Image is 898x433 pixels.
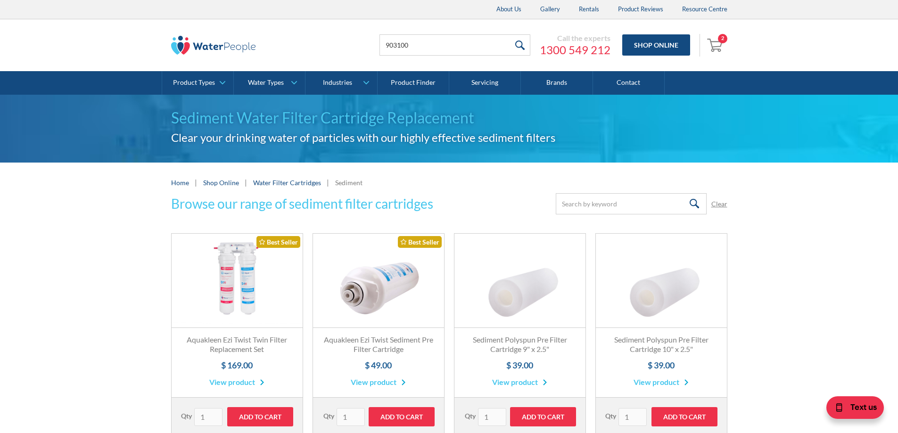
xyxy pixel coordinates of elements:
[171,178,189,188] a: Home
[253,179,321,187] a: Water Filter Cartridges
[181,335,293,355] h3: Aquakleen Ezi Twist Twin Filter Replacement Set
[171,129,727,146] h2: Clear your drinking water of particles with our highly effective sediment filters
[540,43,610,57] a: 1300 549 212
[465,411,476,421] label: Qty
[305,71,377,95] a: Industries
[322,335,435,355] h3: Aquakleen Ezi Twist Sediment Pre Filter Cartridge
[203,178,239,188] a: Shop Online
[634,376,689,388] a: View product
[313,234,444,328] a: Best Seller
[711,199,727,209] a: Clear
[449,71,521,95] a: Servicing
[323,79,352,87] div: Industries
[707,37,725,52] img: shopping cart
[171,106,727,129] h1: Sediment Water Filter Cartridge Replacement
[605,359,717,372] h4: $ 39.00
[510,407,576,426] input: Add to Cart
[256,236,300,248] div: Best Seller
[351,376,406,388] a: View product
[209,376,264,388] a: View product
[181,411,192,421] label: Qty
[593,71,665,95] a: Contact
[556,193,727,214] form: Email Form
[378,71,449,95] a: Product Finder
[248,79,284,87] div: Water Types
[171,194,433,213] h3: Browse our range of sediment filter cartridges
[622,34,690,56] a: Shop Online
[326,177,330,188] div: |
[244,177,248,188] div: |
[194,177,198,188] div: |
[651,407,717,426] input: Add to Cart
[398,236,442,248] div: Best Seller
[540,33,610,43] div: Call the experts
[464,359,576,372] h4: $ 39.00
[173,79,215,87] div: Product Types
[521,71,593,95] a: Brands
[335,178,362,188] div: Sediment
[171,36,256,55] img: The Water People
[605,335,717,355] h3: Sediment Polyspun Pre Filter Cartridge 10" x 2.5"
[323,411,334,421] label: Qty
[718,34,727,43] div: 2
[181,359,293,372] h4: $ 169.00
[605,411,616,421] label: Qty
[234,71,305,95] a: Water Types
[464,335,576,355] h3: Sediment Polyspun Pre Filter Cartridge 9" x 2.5"
[227,407,293,426] input: Add to Cart
[556,193,707,214] input: Search by keyword
[369,407,435,426] input: Add to Cart
[705,34,727,57] a: Open cart containing 2 items
[492,376,547,388] a: View product
[172,234,303,328] a: Best Seller
[379,34,530,56] input: Search products
[804,386,898,433] iframe: podium webchat widget bubble
[322,359,435,372] h4: $ 49.00
[162,71,233,95] a: Product Types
